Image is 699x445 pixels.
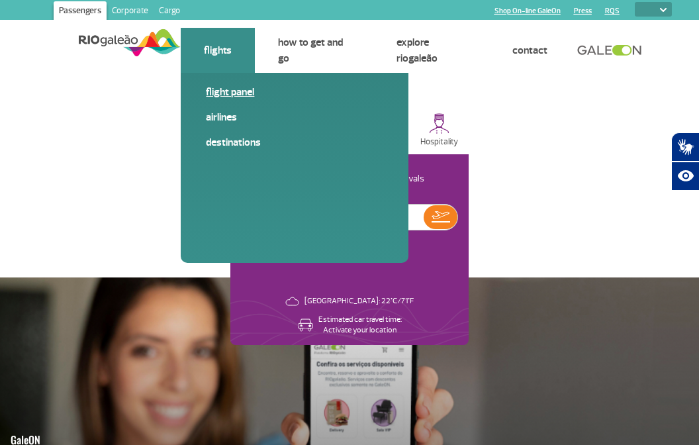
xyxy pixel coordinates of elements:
[154,1,185,23] a: Cargo
[278,36,343,65] a: How to get and go
[671,132,699,191] div: Plugin de acessibilidade da Hand Talk.
[107,1,154,23] a: Corporate
[304,296,414,307] p: [GEOGRAPHIC_DATA]: 22°C/71°F
[206,135,383,150] a: Destinations
[206,85,383,99] a: Flight panel
[512,44,547,57] a: Contact
[671,162,699,191] button: Abrir recursos assistivos.
[494,7,561,15] a: Shop On-line GaleOn
[574,7,592,15] a: Press
[394,173,424,185] p: Arrivals
[605,7,620,15] a: RQS
[54,1,107,23] a: Passengers
[396,36,438,65] a: Explore RIOgaleão
[206,110,383,124] a: Airlines
[318,315,402,336] p: Estimated car travel time: Activate your location
[204,44,232,57] a: Flights
[420,137,458,147] p: Hospitality
[671,132,699,162] button: Abrir tradutor de língua de sinais.
[429,113,449,134] img: hospitality.svg
[410,108,469,154] button: Hospitality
